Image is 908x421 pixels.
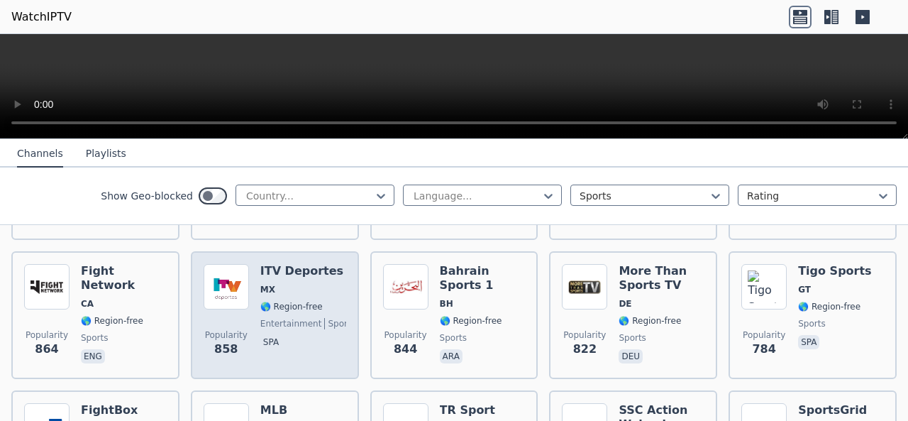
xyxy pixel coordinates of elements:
[798,301,860,312] span: 🌎 Region-free
[440,349,463,363] p: ara
[383,264,428,310] img: Bahrain Sports 1
[81,264,167,292] h6: Fight Network
[324,318,355,329] span: sports
[260,335,282,349] p: spa
[798,284,811,295] span: GT
[394,341,417,358] span: 844
[260,284,275,295] span: MX
[798,264,871,278] h6: Tigo Sports
[260,264,346,278] h6: ITV Deportes
[260,318,322,329] span: entertainment
[384,329,427,341] span: Popularity
[440,298,453,310] span: BH
[81,315,143,327] span: 🌎 Region-free
[563,329,606,341] span: Popularity
[214,341,238,358] span: 858
[101,189,193,203] label: Show Geo-blocked
[619,264,704,292] h6: More Than Sports TV
[81,349,105,363] p: eng
[798,335,819,349] p: spa
[798,403,867,417] h6: SportsGrid
[798,318,825,329] span: sports
[81,298,94,310] span: CA
[752,341,775,358] span: 784
[741,264,787,310] img: Tigo Sports
[440,332,467,344] span: sports
[619,298,631,310] span: DE
[81,332,108,344] span: sports
[440,264,526,292] h6: Bahrain Sports 1
[260,403,323,417] h6: MLB
[619,315,681,327] span: 🌎 Region-free
[440,403,502,417] h6: TR Sport
[440,315,502,327] span: 🌎 Region-free
[562,264,607,310] img: More Than Sports TV
[81,403,143,417] h6: FightBox
[204,264,249,310] img: ITV Deportes
[619,332,646,344] span: sports
[619,349,643,363] p: deu
[11,9,72,26] a: WatchIPTV
[86,141,126,168] button: Playlists
[17,141,63,168] button: Channels
[205,329,248,341] span: Popularity
[743,329,785,341] span: Popularity
[26,329,68,341] span: Popularity
[35,341,58,358] span: 864
[573,341,597,358] span: 822
[260,301,323,312] span: 🌎 Region-free
[24,264,70,310] img: Fight Network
